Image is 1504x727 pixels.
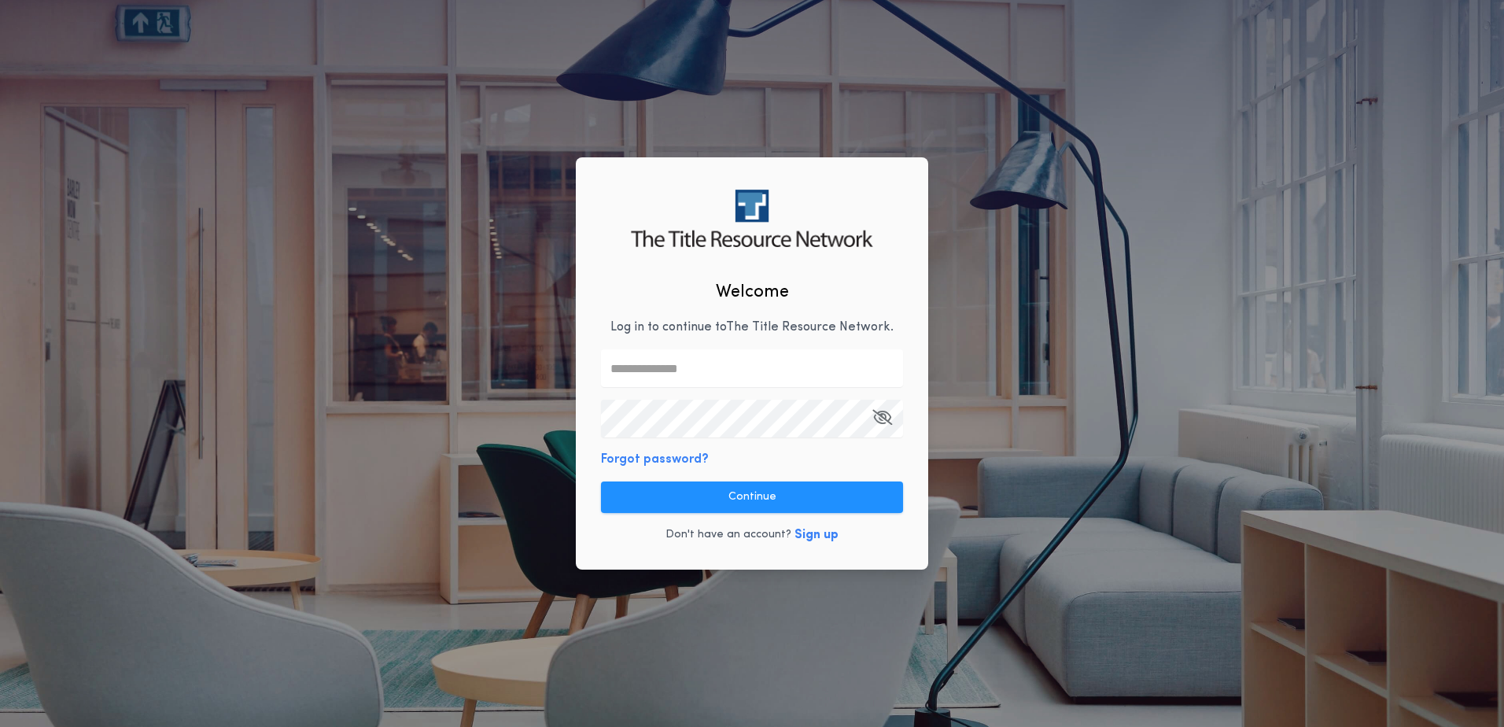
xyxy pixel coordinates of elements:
[610,318,894,337] p: Log in to continue to The Title Resource Network .
[872,400,892,437] button: Open Keeper Popup
[601,400,903,437] input: Open Keeper Popup
[631,190,872,247] img: logo
[875,359,894,378] keeper-lock: Open Keeper Popup
[601,450,709,469] button: Forgot password?
[601,482,903,513] button: Continue
[794,526,839,544] button: Sign up
[665,527,791,543] p: Don't have an account?
[716,279,789,305] h2: Welcome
